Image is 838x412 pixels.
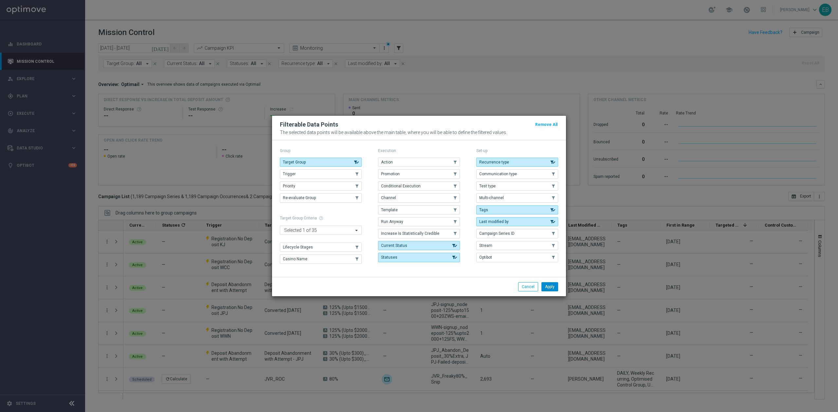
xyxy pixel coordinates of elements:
button: Promotion [378,169,460,179]
span: Communication type [479,172,517,176]
span: Lifecycle Stages [283,245,313,249]
p: Group [280,148,362,153]
button: Cancel [518,282,538,291]
p: Set-up [476,148,558,153]
button: Re-evaluate Group [280,193,362,202]
button: Current Status [378,241,460,250]
button: Optibot [476,253,558,262]
button: Channel [378,193,460,202]
span: help_outline [319,216,323,220]
span: Target Group [283,160,306,164]
button: Communication type [476,169,558,179]
span: Action [381,160,393,164]
button: Template [378,205,460,215]
span: Statuses [381,255,397,260]
span: Tags [479,208,488,212]
h1: Target Group Criteria [280,216,362,220]
span: Stream [479,243,492,248]
p: Execution [378,148,460,153]
span: Channel [381,196,396,200]
button: Multi-channel [476,193,558,202]
button: Action [378,158,460,167]
span: Trigger [283,172,296,176]
button: Priority [280,181,362,191]
span: Conditional Execution [381,184,421,188]
ng-select: Casino Name [280,226,362,235]
span: Increase Is Statistically Credible [381,231,439,236]
span: Re-evaluate Group [283,196,316,200]
button: Conditional Execution [378,181,460,191]
button: Recurrence type [476,158,558,167]
span: Casino Name [283,257,307,261]
button: Test type [476,181,558,191]
button: Stream [476,241,558,250]
button: Increase Is Statistically Credible [378,229,460,238]
span: Last modified by [479,219,509,224]
button: Apply [541,282,558,291]
p: The selected data points will be available above the main table, where you will be able to define... [280,130,558,135]
h2: Filterable Data Points [280,121,338,129]
span: Optibot [479,255,492,260]
span: Selected 1 of 35 [282,227,319,233]
span: Multi-channel [479,196,504,200]
span: Test type [479,184,496,188]
button: Statuses [378,253,460,262]
span: Template [381,208,398,212]
span: Priority [283,184,295,188]
span: Promotion [381,172,400,176]
button: Lifecycle Stages [280,243,362,252]
button: Casino Name [280,254,362,264]
button: Last modified by [476,217,558,226]
span: Recurrence type [479,160,509,164]
button: Trigger [280,169,362,179]
button: Target Group [280,158,362,167]
button: Campaign Series ID [476,229,558,238]
button: Remove All [535,121,558,128]
button: Run Anyway [378,217,460,226]
span: Campaign Series ID [479,231,515,236]
button: Tags [476,205,558,215]
span: Run Anyway [381,219,403,224]
span: Current Status [381,243,407,248]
